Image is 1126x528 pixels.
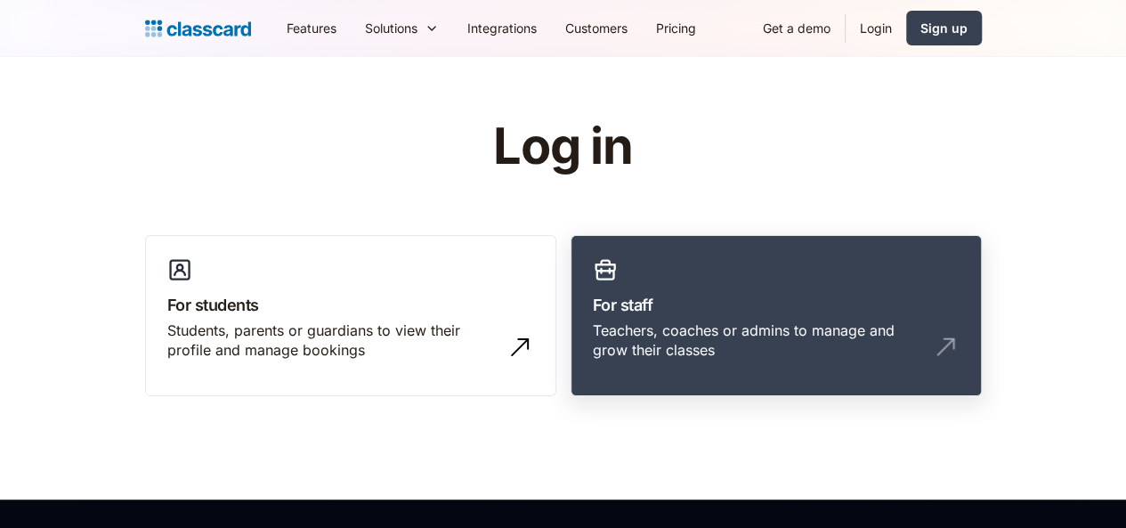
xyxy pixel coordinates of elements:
[351,8,453,48] div: Solutions
[453,8,551,48] a: Integrations
[920,19,968,37] div: Sign up
[167,321,498,361] div: Students, parents or guardians to view their profile and manage bookings
[167,293,534,317] h3: For students
[642,8,710,48] a: Pricing
[906,11,982,45] a: Sign up
[280,119,846,175] h1: Log in
[551,8,642,48] a: Customers
[145,235,556,397] a: For studentsStudents, parents or guardians to view their profile and manage bookings
[593,321,924,361] div: Teachers, coaches or admins to manage and grow their classes
[749,8,845,48] a: Get a demo
[145,16,251,41] a: home
[272,8,351,48] a: Features
[571,235,982,397] a: For staffTeachers, coaches or admins to manage and grow their classes
[365,19,417,37] div: Solutions
[846,8,906,48] a: Login
[593,293,960,317] h3: For staff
